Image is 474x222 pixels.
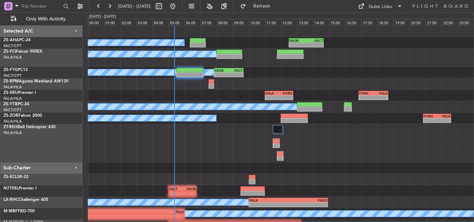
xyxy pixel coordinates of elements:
div: 14:00 [313,19,329,25]
a: N770SLPremier I [3,186,36,190]
div: 02:00 [120,19,136,25]
span: ZS-SRU [3,91,18,95]
a: FALA/HLA [3,85,22,90]
div: - [265,96,279,100]
div: FAOR [183,187,196,191]
a: ZS-RPMAgusta Westland AW139 [3,79,68,83]
a: ZS-AHAPC-24 [3,38,31,42]
div: FALA [249,198,288,202]
div: 11:00 [265,19,281,25]
div: FAGR [214,68,229,72]
a: FALA/HLA [3,96,22,101]
div: Quick Links [369,3,392,10]
span: ZT-REH [3,125,17,129]
div: 12:00 [281,19,297,25]
div: FKKD [288,198,327,202]
a: ZS-SRUPremier I [3,91,36,95]
div: FALA [115,210,184,214]
div: 05:00 [169,19,185,25]
div: FVRG [424,114,437,118]
a: FALA/HLA [3,130,22,135]
div: 07:00 [201,19,217,25]
a: LX-RHCChallenger 605 [3,198,48,202]
div: 23:00 [458,19,474,25]
span: N770SL [3,186,19,190]
div: 21:00 [426,19,442,25]
a: M-MBFFBD-700 [3,209,35,213]
div: 18:00 [378,19,393,25]
div: - [359,96,373,100]
div: 19:00 [394,19,410,25]
button: Only With Activity [8,14,75,25]
a: FALA/HLA [3,55,22,60]
div: 08:00 [217,19,233,25]
div: 06:00 [185,19,201,25]
div: [DATE] - [DATE] [89,14,116,20]
div: - [214,73,229,77]
div: FVRG [359,91,373,95]
div: 10:00 [249,19,265,25]
a: FACT/CPT [3,43,22,48]
a: ZS-FTGPC12 [3,68,28,72]
a: ZS-ZORFalcon 2000 [3,114,42,118]
a: ZS-YTBPC-24 [3,102,29,106]
div: FACT [306,38,323,43]
div: 09:00 [233,19,249,25]
div: FAOR [289,38,306,43]
input: Trip Number [21,1,61,11]
span: Only With Activity [18,17,73,21]
button: Refresh [237,1,279,12]
span: ZS-RPM [3,79,19,83]
div: FALA [373,91,388,95]
div: - [288,203,327,207]
span: ZS-FCI [3,50,16,54]
span: ZS-YTB [3,102,18,106]
div: - [289,43,306,47]
div: 01:00 [104,19,120,25]
div: - [373,96,388,100]
div: - [249,203,288,207]
div: 17:00 [362,19,378,25]
span: ZS-ECL [3,175,17,179]
div: FALA [437,114,451,118]
a: FACT/CPT [3,107,22,113]
span: ZS-AHA [3,38,19,42]
div: - [115,214,184,218]
div: FACT [169,187,183,191]
div: 04:00 [152,19,168,25]
button: Quick Links [355,1,406,12]
div: 15:00 [329,19,345,25]
a: FACT/CPT [3,73,22,78]
a: ZT-REHBell Helicopter 430 [3,125,56,129]
a: FALA/HLA [3,119,22,124]
div: 16:00 [346,19,362,25]
div: - [306,43,323,47]
div: - [169,191,183,195]
div: 20:00 [410,19,426,25]
div: - [279,96,293,100]
div: 22:00 [442,19,458,25]
span: Refresh [247,4,277,9]
div: 00:00 [88,19,104,25]
div: - [424,118,437,123]
span: ZS-ZOR [3,114,18,118]
div: FACT [229,68,243,72]
div: FALA [265,91,279,95]
span: M-MBFF [3,209,20,213]
span: [DATE] - [DATE] [118,3,151,9]
div: FVRG [279,91,293,95]
span: LX-RHC [3,198,18,202]
span: ZS-FTG [3,68,18,72]
a: ZS-FCIFalcon 900EX [3,50,42,54]
div: - [437,118,451,123]
div: - [183,191,196,195]
div: 13:00 [297,19,313,25]
div: - [229,73,243,77]
a: ZS-ECLSR-22 [3,175,28,179]
div: 03:00 [136,19,152,25]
